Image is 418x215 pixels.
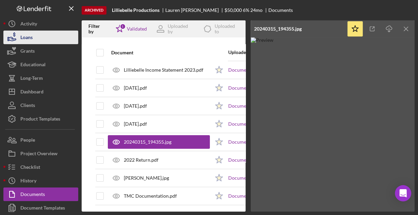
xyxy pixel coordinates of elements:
[120,23,126,30] div: 1
[124,103,147,109] div: [DATE].pdf
[3,17,78,31] button: Activity
[3,187,78,201] button: Documents
[3,58,78,71] button: Educational
[251,37,415,212] img: Preview
[20,71,43,87] div: Long-Term
[228,85,308,91] a: Document Upload ([PERSON_NAME])
[268,7,293,13] div: Documents
[228,193,308,199] a: Document Upload ([PERSON_NAME])
[124,121,147,127] div: [DATE].pdf
[243,7,249,13] div: 6 %
[228,175,308,181] a: Document Upload ([PERSON_NAME])
[20,147,57,162] div: Project Overview
[224,7,242,13] div: $50,000
[250,7,263,13] div: 24 mo
[112,7,160,13] b: Lilliebelle Productions
[3,147,78,160] button: Project Overview
[20,85,44,100] div: Dashboard
[124,67,203,73] div: Lilliebelle Income Statement 2023.pdf
[3,85,78,98] button: Dashboard
[215,23,240,34] div: Uploaded to
[124,139,171,145] div: 20240315_194355.jpg
[3,71,78,85] button: Long-Term
[20,58,46,73] div: Educational
[20,98,35,114] div: Clients
[254,26,302,32] div: 20240315_194355.jpg
[20,174,36,189] div: History
[124,85,147,91] div: [DATE].pdf
[228,50,271,55] div: Uploaded to
[395,185,411,201] div: Open Intercom Messenger
[20,17,37,32] div: Activity
[88,23,111,34] div: Filter by
[20,187,45,203] div: Documents
[3,31,78,44] button: Loans
[228,121,308,127] a: Document Upload ([PERSON_NAME])
[3,44,78,58] button: Grants
[3,112,78,126] button: Product Templates
[228,157,308,163] a: Document Upload ([PERSON_NAME])
[82,6,106,15] div: Archived
[127,26,147,32] div: Validated
[20,112,60,127] div: Product Templates
[228,67,308,73] a: Document Upload ([PERSON_NAME])
[3,174,78,187] button: History
[228,139,308,145] a: Document Upload ([PERSON_NAME])
[124,175,169,181] div: [PERSON_NAME].jpg
[124,193,177,199] div: TMC Documentation.pdf
[228,103,308,109] a: Document Upload ([PERSON_NAME])
[20,44,35,59] div: Grants
[111,50,210,55] div: Document
[3,201,78,215] button: Document Templates
[165,7,224,13] div: Lauren [PERSON_NAME]
[20,31,33,46] div: Loans
[20,133,35,148] div: People
[3,98,78,112] button: Clients
[20,160,40,176] div: Checklist
[3,133,78,147] button: People
[168,23,194,34] div: Uploaded by
[3,160,78,174] button: Checklist
[124,157,158,163] div: 2022 Return.pdf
